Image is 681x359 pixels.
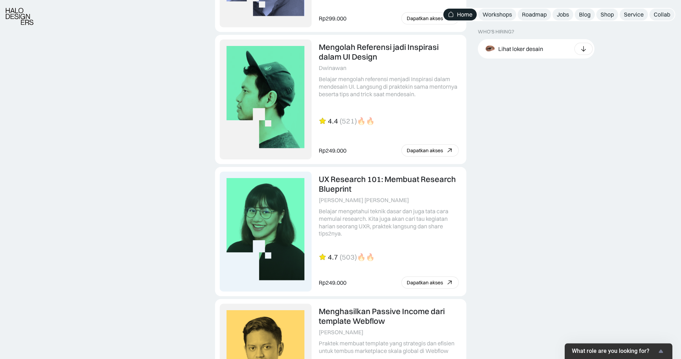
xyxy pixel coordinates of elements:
div: Workshops [482,11,512,18]
div: Dapatkan akses [407,148,443,154]
div: Blog [579,11,591,18]
div: WHO’S HIRING? [478,29,514,35]
span: What role are you looking for? [572,348,657,355]
button: Show survey - What role are you looking for? [572,347,665,355]
div: Jobs [557,11,569,18]
div: Shop [601,11,614,18]
div: Dapatkan akses [407,280,443,286]
a: Dapatkan akses [401,144,459,157]
div: Home [457,11,472,18]
a: Home [443,9,477,20]
div: Rp249.000 [319,279,346,286]
div: Service [624,11,644,18]
a: Dapatkan akses [401,276,459,289]
div: Rp249.000 [319,147,346,154]
div: Rp299.000 [319,15,346,22]
div: Lihat loker desain [498,45,543,52]
a: Roadmap [518,9,551,20]
a: Dapatkan akses [401,12,459,24]
a: Workshops [478,9,516,20]
div: Dapatkan akses [407,15,443,22]
div: Roadmap [522,11,547,18]
a: Service [620,9,648,20]
a: Collab [649,9,675,20]
a: Shop [596,9,618,20]
div: Collab [654,11,670,18]
a: Jobs [552,9,573,20]
a: Blog [575,9,595,20]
